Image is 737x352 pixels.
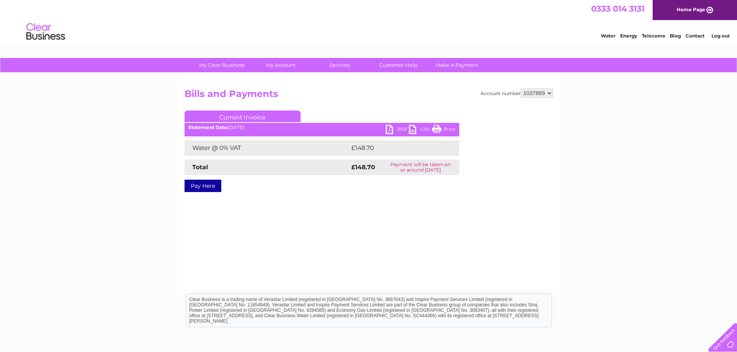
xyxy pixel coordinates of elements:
[185,180,221,192] a: Pay Here
[481,88,553,98] div: Account number
[601,33,616,39] a: Water
[190,58,254,72] a: My Clear Business
[185,140,349,156] td: Water @ 0% VAT
[249,58,313,72] a: My Account
[188,124,228,130] b: Statement Date:
[591,4,645,14] a: 0333 014 3131
[642,33,665,39] a: Telecoms
[186,4,552,37] div: Clear Business is a trading name of Verastar Limited (registered in [GEOGRAPHIC_DATA] No. 3667643...
[386,125,409,136] a: PDF
[425,58,489,72] a: Make A Payment
[185,111,301,122] a: Current Invoice
[349,140,445,156] td: £148.70
[308,58,371,72] a: Services
[620,33,637,39] a: Energy
[26,20,65,44] img: logo.png
[185,88,553,103] h2: Bills and Payments
[711,33,730,39] a: Log out
[185,125,459,130] div: [DATE]
[432,125,455,136] a: Print
[192,163,208,171] strong: Total
[366,58,430,72] a: Customer Help
[686,33,705,39] a: Contact
[382,160,459,175] td: Payment will be taken on or around [DATE]
[670,33,681,39] a: Blog
[351,163,375,171] strong: £148.70
[409,125,432,136] a: CSV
